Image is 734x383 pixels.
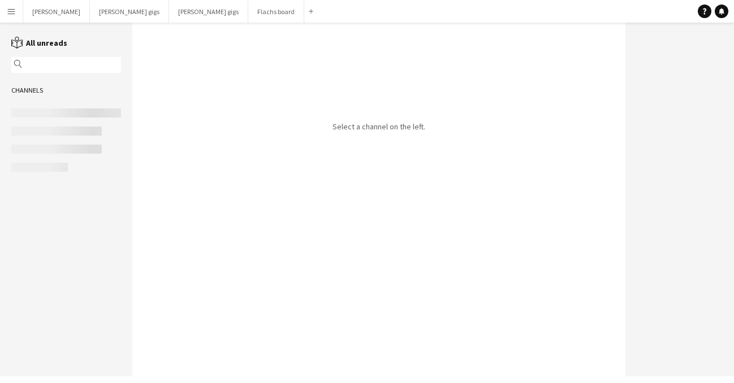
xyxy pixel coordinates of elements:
button: Flachs board [248,1,304,23]
button: [PERSON_NAME] gigs [169,1,248,23]
a: All unreads [11,38,67,48]
button: [PERSON_NAME] gigs [90,1,169,23]
button: [PERSON_NAME] [23,1,90,23]
p: Select a channel on the left. [333,121,425,132]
